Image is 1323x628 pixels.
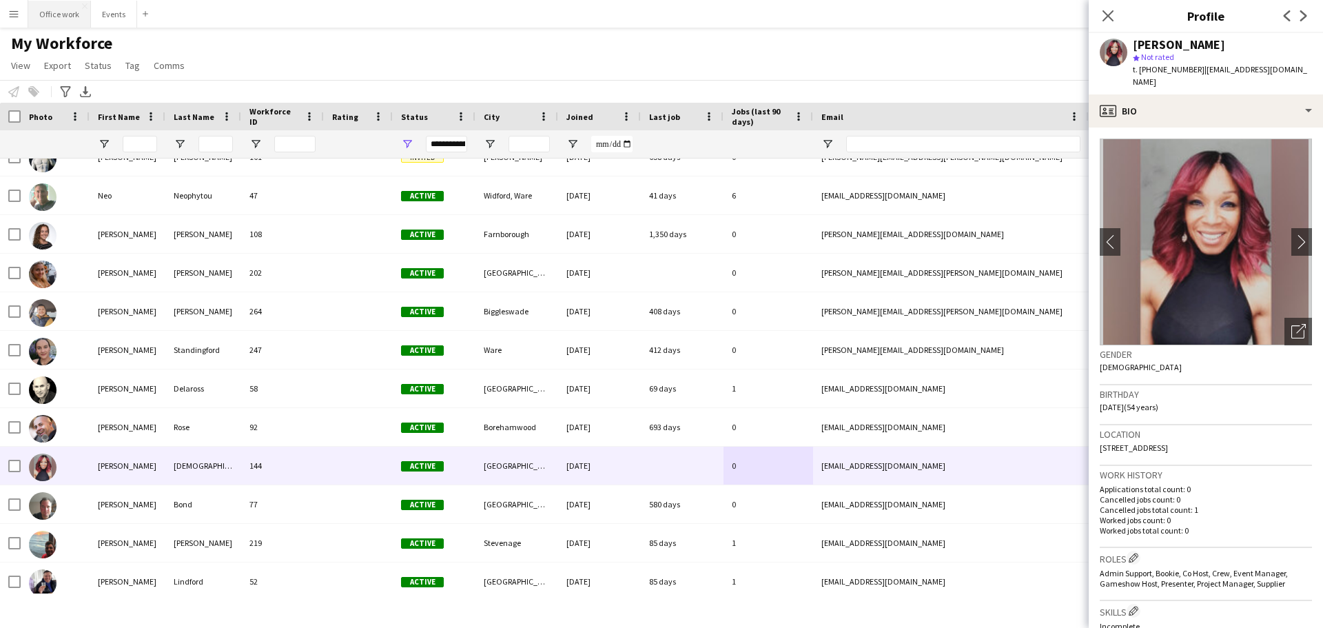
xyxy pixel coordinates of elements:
[11,59,30,72] span: View
[558,563,641,600] div: [DATE]
[813,331,1089,369] div: [PERSON_NAME][EMAIL_ADDRESS][DOMAIN_NAME]
[724,563,813,600] div: 1
[813,447,1089,485] div: [EMAIL_ADDRESS][DOMAIN_NAME]
[724,215,813,253] div: 0
[558,292,641,330] div: [DATE]
[165,447,241,485] div: [DEMOGRAPHIC_DATA]
[1089,94,1323,128] div: Bio
[724,369,813,407] div: 1
[1100,494,1312,505] p: Cancelled jobs count: 0
[475,485,558,523] div: [GEOGRAPHIC_DATA]
[1100,348,1312,361] h3: Gender
[566,112,593,122] span: Joined
[475,447,558,485] div: [GEOGRAPHIC_DATA]
[401,112,428,122] span: Status
[29,569,57,597] img: Peter Lindford
[558,254,641,292] div: [DATE]
[29,183,57,211] img: Neo Neophytou
[90,369,165,407] div: [PERSON_NAME]
[241,408,324,446] div: 92
[558,369,641,407] div: [DATE]
[1100,469,1312,481] h3: Work history
[641,331,724,369] div: 412 days
[123,136,157,152] input: First Name Filter Input
[724,176,813,214] div: 6
[641,292,724,330] div: 408 days
[29,376,57,404] img: Paul Delaross
[29,492,57,520] img: Peter Bond
[241,292,324,330] div: 264
[241,369,324,407] div: 58
[724,292,813,330] div: 0
[813,408,1089,446] div: [EMAIL_ADDRESS][DOMAIN_NAME]
[165,331,241,369] div: Standingford
[558,447,641,485] div: [DATE]
[401,423,444,433] span: Active
[1100,139,1312,345] img: Crew avatar or photo
[198,136,233,152] input: Last Name Filter Input
[641,485,724,523] div: 580 days
[1133,64,1204,74] span: t. [PHONE_NUMBER]
[724,254,813,292] div: 0
[29,261,57,288] img: Nicola Crutchfield
[401,538,444,549] span: Active
[11,33,112,54] span: My Workforce
[165,369,241,407] div: Delaross
[641,408,724,446] div: 693 days
[401,345,444,356] span: Active
[813,524,1089,562] div: [EMAIL_ADDRESS][DOMAIN_NAME]
[165,176,241,214] div: Neophytou
[174,112,214,122] span: Last Name
[509,136,550,152] input: City Filter Input
[90,408,165,446] div: [PERSON_NAME]
[165,215,241,253] div: [PERSON_NAME]
[558,176,641,214] div: [DATE]
[558,485,641,523] div: [DATE]
[401,384,444,394] span: Active
[1133,39,1225,51] div: [PERSON_NAME]
[1100,505,1312,515] p: Cancelled jobs total count: 1
[165,408,241,446] div: Rose
[274,136,316,152] input: Workforce ID Filter Input
[1141,52,1174,62] span: Not rated
[90,447,165,485] div: [PERSON_NAME]
[39,57,76,74] a: Export
[401,191,444,201] span: Active
[484,112,500,122] span: City
[724,485,813,523] div: 0
[813,292,1089,330] div: [PERSON_NAME][EMAIL_ADDRESS][PERSON_NAME][DOMAIN_NAME]
[1089,7,1323,25] h3: Profile
[29,454,57,481] img: Paulette Sybliss
[558,215,641,253] div: [DATE]
[98,112,140,122] span: First Name
[1100,362,1182,372] span: [DEMOGRAPHIC_DATA]
[249,138,262,150] button: Open Filter Menu
[401,268,444,278] span: Active
[90,331,165,369] div: [PERSON_NAME]
[401,307,444,317] span: Active
[813,254,1089,292] div: [PERSON_NAME][EMAIL_ADDRESS][PERSON_NAME][DOMAIN_NAME]
[641,369,724,407] div: 69 days
[44,59,71,72] span: Export
[6,57,36,74] a: View
[29,531,57,558] img: Peter Cox
[28,1,91,28] button: Office work
[821,138,834,150] button: Open Filter Menu
[90,563,165,600] div: [PERSON_NAME]
[813,369,1089,407] div: [EMAIL_ADDRESS][DOMAIN_NAME]
[241,524,324,562] div: 219
[813,215,1089,253] div: [PERSON_NAME][EMAIL_ADDRESS][DOMAIN_NAME]
[813,176,1089,214] div: [EMAIL_ADDRESS][DOMAIN_NAME]
[241,485,324,523] div: 77
[484,138,496,150] button: Open Filter Menu
[77,83,94,100] app-action-btn: Export XLSX
[165,254,241,292] div: [PERSON_NAME]
[29,299,57,327] img: Oliver Elkin
[401,461,444,472] span: Active
[57,83,74,100] app-action-btn: Advanced filters
[85,59,112,72] span: Status
[1100,515,1312,525] p: Worked jobs count: 0
[401,577,444,587] span: Active
[90,524,165,562] div: [PERSON_NAME]
[475,254,558,292] div: [GEOGRAPHIC_DATA]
